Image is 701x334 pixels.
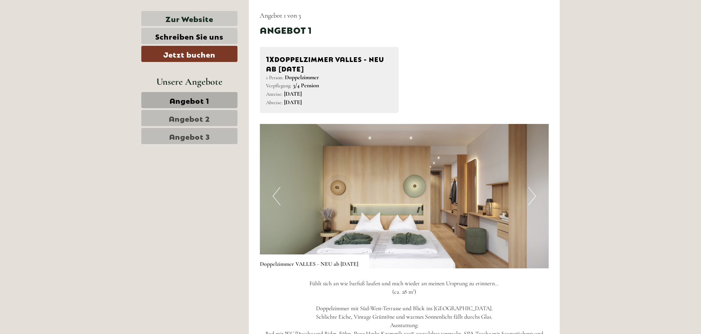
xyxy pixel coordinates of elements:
[260,23,312,36] div: Angebot 1
[141,11,237,26] a: Zur Website
[169,113,210,123] span: Angebot 2
[141,46,237,62] a: Jetzt buchen
[169,131,210,141] span: Angebot 3
[11,21,104,27] div: [GEOGRAPHIC_DATA]
[266,82,291,89] small: Verpflegung:
[266,99,283,106] small: Abreise:
[528,187,536,205] button: Next
[266,91,283,97] small: Anreise:
[285,74,319,81] b: Doppelzimmer
[141,28,237,44] a: Schreiben Sie uns
[273,187,280,205] button: Previous
[284,99,302,106] b: [DATE]
[260,11,301,19] span: Angebot 1 von 3
[141,75,237,88] div: Unsere Angebote
[238,190,289,206] button: Senden
[266,53,393,73] div: Doppelzimmer VALLES - NEU ab [DATE]
[131,5,158,18] div: [DATE]
[170,95,209,105] span: Angebot 1
[11,36,104,41] small: 13:05
[260,124,549,268] img: image
[6,20,108,42] div: Guten Tag, wie können wir Ihnen helfen?
[284,90,302,98] b: [DATE]
[260,254,369,268] div: Doppelzimmer VALLES - NEU ab [DATE]
[266,74,283,81] small: 1 Person:
[266,53,275,63] b: 1x
[293,82,319,89] b: 3/4 Pension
